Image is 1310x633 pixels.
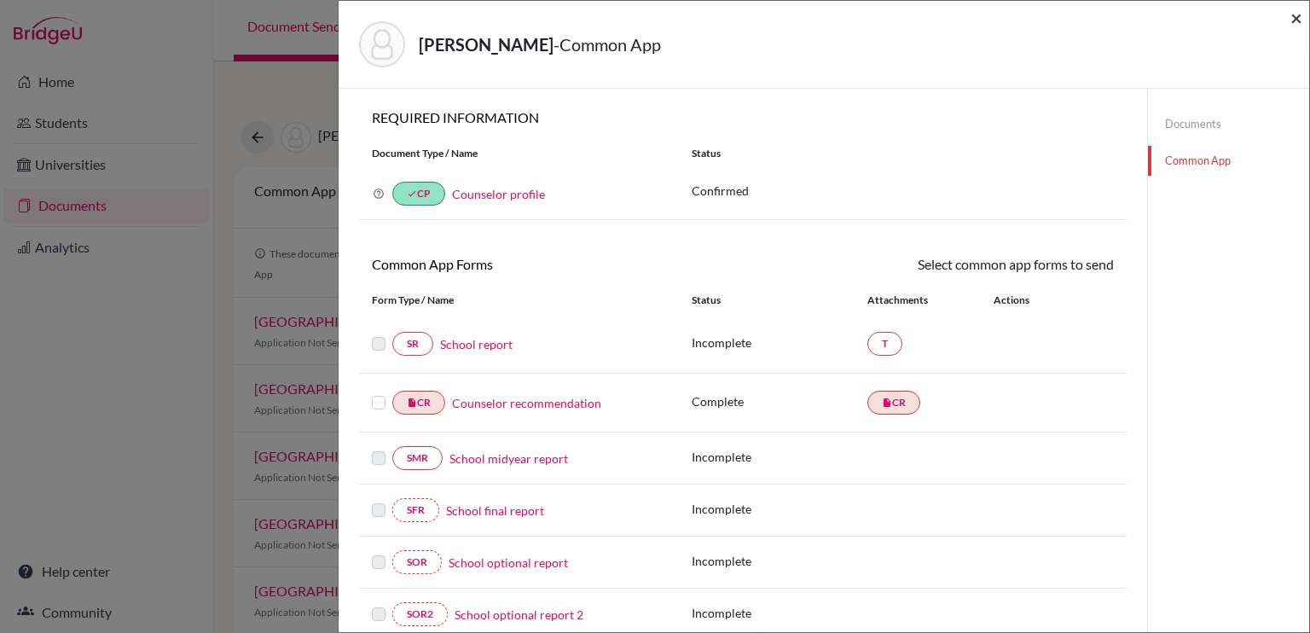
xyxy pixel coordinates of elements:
a: School optional report 2 [455,606,583,624]
a: Counselor profile [452,187,545,201]
span: × [1290,5,1302,30]
a: Counselor recommendation [452,394,601,412]
i: done [407,189,417,199]
a: SOR [392,550,442,574]
span: - Common App [554,34,661,55]
p: Incomplete [692,604,867,622]
a: SOR2 [392,602,448,626]
p: Confirmed [692,182,1114,200]
div: Document Type / Name [359,146,679,161]
div: Select common app forms to send [743,254,1127,275]
p: Incomplete [692,552,867,570]
p: Incomplete [692,448,867,466]
a: T [867,332,902,356]
h6: Common App Forms [359,256,743,272]
a: Common App [1148,146,1309,176]
i: insert_drive_file [407,398,417,408]
div: Attachments [867,293,973,308]
strong: [PERSON_NAME] [419,34,554,55]
button: Close [1290,8,1302,28]
a: SMR [392,446,443,470]
a: Documents [1148,109,1309,139]
div: Status [692,293,867,308]
a: doneCP [392,182,445,206]
div: Form Type / Name [359,293,679,308]
a: School midyear report [449,450,568,467]
p: Incomplete [692,500,867,518]
a: SR [392,332,433,356]
a: School report [440,335,513,353]
h6: REQUIRED INFORMATION [359,109,1127,125]
div: Status [679,146,1127,161]
div: Actions [973,293,1079,308]
p: Complete [692,392,867,410]
p: Incomplete [692,334,867,351]
a: School optional report [449,554,568,572]
i: insert_drive_file [882,398,892,408]
a: insert_drive_fileCR [867,391,920,415]
a: School final report [446,502,544,520]
a: insert_drive_fileCR [392,391,445,415]
a: SFR [392,498,439,522]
